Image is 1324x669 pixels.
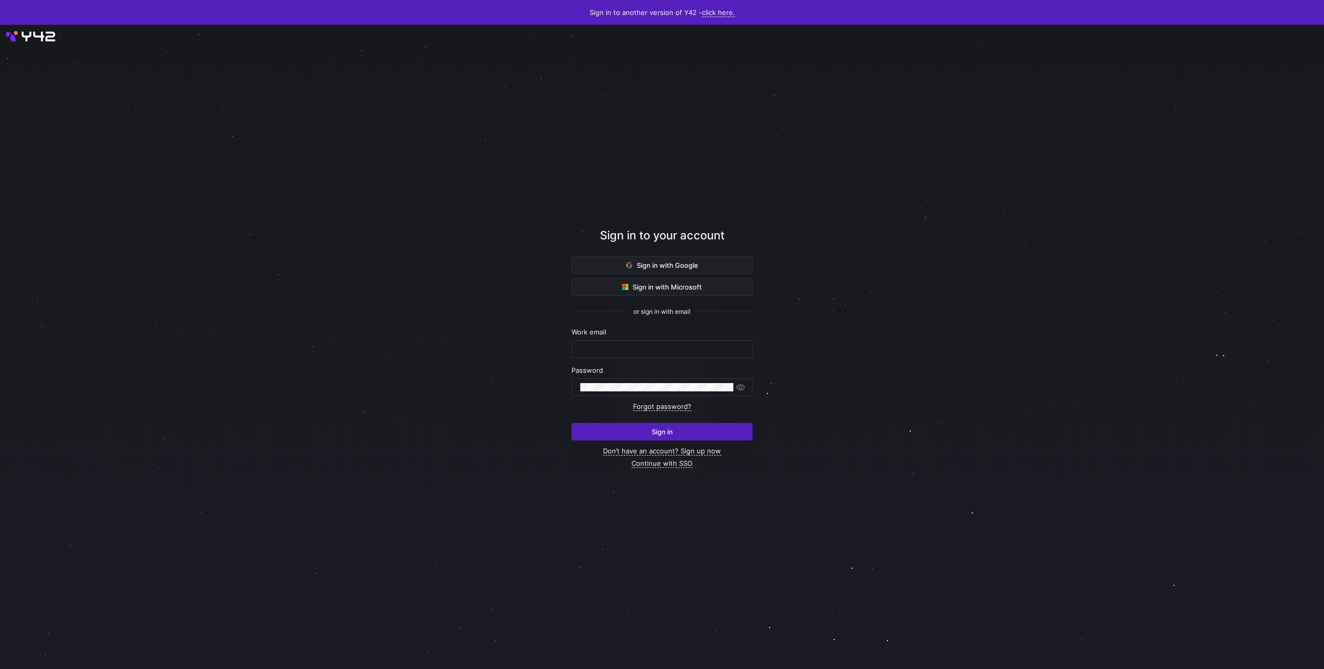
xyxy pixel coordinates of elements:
button: Sign in [571,423,753,440]
span: Sign in [652,428,673,436]
span: Password [571,366,603,374]
span: or sign in with email [634,308,690,315]
a: Forgot password? [633,402,691,411]
button: Sign in with Google [571,256,753,274]
div: Sign in to your account [571,227,753,256]
a: Continue with SSO [631,459,693,468]
span: Sign in with Microsoft [622,283,702,291]
span: Sign in with Google [626,261,698,269]
button: Sign in with Microsoft [571,278,753,296]
a: Don’t have an account? Sign up now [603,447,721,455]
span: Work email [571,328,606,336]
a: click here. [702,8,735,17]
